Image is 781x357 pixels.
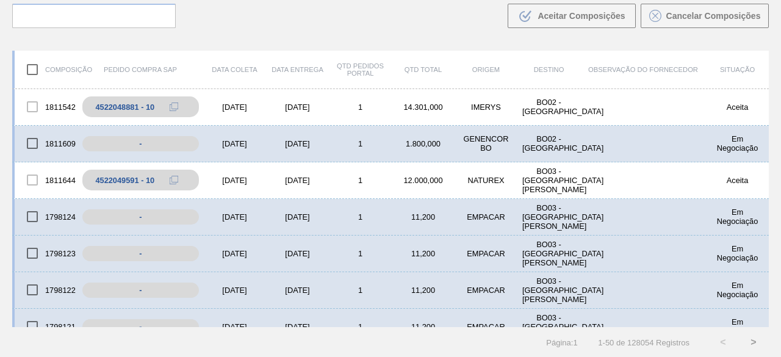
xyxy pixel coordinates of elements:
div: 1 [329,139,392,148]
div: [DATE] [266,322,329,331]
div: Aceita [706,103,769,112]
div: NATUREX [455,176,517,185]
div: 1798121 [15,314,77,339]
span: 1 - 50 de 128054 Registros [596,338,689,347]
div: Observação do Fornecedor [580,66,706,73]
span: Página : 1 [546,338,577,347]
div: [DATE] [203,249,266,258]
button: Cancelar Composições [641,4,769,28]
div: Destino [517,66,580,73]
div: BO03 - Santa Cruz [517,203,580,231]
div: - [82,283,199,298]
div: Em Negociação [706,281,769,299]
div: 1.800,000 [392,139,455,148]
div: [DATE] [266,139,329,148]
div: - [82,246,199,261]
div: [DATE] [203,103,266,112]
div: Origem [455,66,517,73]
div: Pedido Compra SAP [77,66,203,73]
div: [DATE] [266,249,329,258]
div: 1811644 [15,167,77,193]
div: EMPACAR [455,212,517,222]
div: [DATE] [203,286,266,295]
div: 4522048881 - 10 [95,103,154,112]
div: Em Negociação [706,317,769,336]
div: [DATE] [203,212,266,222]
div: EMPACAR [455,322,517,331]
div: 11,200 [392,212,455,222]
div: 11,200 [392,322,455,331]
div: 1 [329,249,392,258]
div: BO03 - Santa Cruz [517,313,580,341]
div: EMPACAR [455,286,517,295]
div: Aceita [706,176,769,185]
div: 1811542 [15,94,77,120]
div: [DATE] [266,286,329,295]
div: [DATE] [266,212,329,222]
div: BO03 - Santa Cruz [517,276,580,304]
div: Data coleta [203,66,266,73]
div: Situação [706,66,769,73]
div: 1811609 [15,131,77,156]
div: 12.000,000 [392,176,455,185]
div: Em Negociação [706,134,769,153]
div: 1798122 [15,277,77,303]
div: Em Negociação [706,207,769,226]
div: BO03 - Santa Cruz [517,167,580,194]
div: 1798123 [15,240,77,266]
div: 1 [329,176,392,185]
div: 4522049591 - 10 [95,176,154,185]
div: Em Negociação [706,244,769,262]
div: Data entrega [266,66,329,73]
div: BO02 - La Paz [517,134,580,153]
div: [DATE] [203,322,266,331]
div: 1 [329,103,392,112]
div: - [82,136,199,151]
div: Copiar [162,173,186,187]
div: BO03 - Santa Cruz [517,240,580,267]
div: BO02 - La Paz [517,98,580,116]
div: 11,200 [392,249,455,258]
div: IMERYS [455,103,517,112]
div: 1 [329,286,392,295]
div: Qtd Total [392,66,455,73]
div: 1798124 [15,204,77,229]
span: Cancelar Composições [666,11,761,21]
div: 14.301,000 [392,103,455,112]
div: Qtd Pedidos Portal [329,62,392,77]
div: [DATE] [203,139,266,148]
div: - [82,209,199,225]
div: Composição [15,57,77,82]
div: [DATE] [203,176,266,185]
div: [DATE] [266,176,329,185]
div: - [82,319,199,334]
div: Copiar [162,99,186,114]
div: 1 [329,322,392,331]
div: EMPACAR [455,249,517,258]
span: Aceitar Composições [538,11,625,21]
div: 11,200 [392,286,455,295]
button: Aceitar Composições [508,4,636,28]
div: GENENCOR BO [455,134,517,153]
div: [DATE] [266,103,329,112]
div: 1 [329,212,392,222]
